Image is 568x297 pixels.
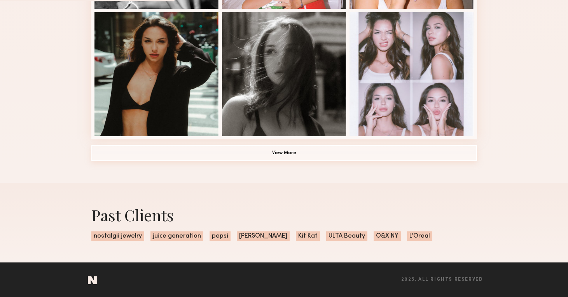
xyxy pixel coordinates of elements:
button: View More [91,145,477,161]
span: nostalgii jewelry [91,231,144,241]
span: pepsi [210,231,231,241]
span: L’Oreal [407,231,432,241]
span: O&X NY [374,231,401,241]
span: 2025, all rights reserved [401,277,483,282]
span: Kit Kat [296,231,320,241]
div: Past Clients [91,205,477,225]
span: [PERSON_NAME] [237,231,290,241]
span: juice generation [150,231,203,241]
span: ULTA Beauty [326,231,367,241]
